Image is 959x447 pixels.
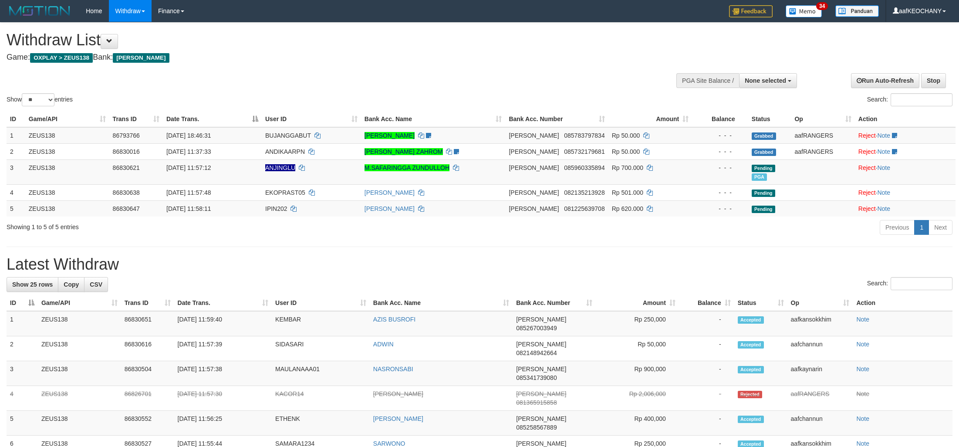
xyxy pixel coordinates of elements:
[676,73,739,88] div: PGA Site Balance /
[7,361,38,386] td: 3
[174,311,272,336] td: [DATE] 11:59:40
[113,164,140,171] span: 86830621
[25,127,109,144] td: ZEUS138
[113,148,140,155] span: 86830016
[692,111,748,127] th: Balance
[858,189,876,196] a: Reject
[891,277,952,290] input: Search:
[272,336,370,361] td: SIDASARI
[7,127,25,144] td: 1
[748,111,791,127] th: Status
[853,295,952,311] th: Action
[696,163,745,172] div: - - -
[38,295,121,311] th: Game/API: activate to sort column ascending
[738,316,764,324] span: Accepted
[113,205,140,212] span: 86830647
[7,277,58,292] a: Show 25 rows
[564,148,604,155] span: Copy 085732179681 to clipboard
[752,190,775,197] span: Pending
[166,164,211,171] span: [DATE] 11:57:12
[856,440,869,447] a: Note
[858,164,876,171] a: Reject
[113,53,169,63] span: [PERSON_NAME]
[509,148,559,155] span: [PERSON_NAME]
[791,111,854,127] th: Op: activate to sort column ascending
[787,386,853,411] td: aafRANGERS
[738,416,764,423] span: Accepted
[7,411,38,436] td: 5
[25,184,109,200] td: ZEUS138
[22,93,54,106] select: Showentries
[25,159,109,184] td: ZEUS138
[679,295,734,311] th: Balance: activate to sort column ascending
[7,184,25,200] td: 4
[679,336,734,361] td: -
[856,415,869,422] a: Note
[679,311,734,336] td: -
[752,173,767,181] span: Marked by aafkaynarin
[166,205,211,212] span: [DATE] 11:58:11
[564,189,604,196] span: Copy 082135213928 to clipboard
[516,440,566,447] span: [PERSON_NAME]
[7,111,25,127] th: ID
[7,200,25,217] td: 5
[113,189,140,196] span: 86830638
[738,391,762,398] span: Rejected
[856,390,869,397] a: Note
[38,411,121,436] td: ZEUS138
[272,411,370,436] td: ETHENK
[679,386,734,411] td: -
[121,361,174,386] td: 86830504
[370,295,513,311] th: Bank Acc. Name: activate to sort column ascending
[7,93,73,106] label: Show entries
[38,361,121,386] td: ZEUS138
[739,73,797,88] button: None selected
[373,316,415,323] a: AZIS BUSROFI
[7,336,38,361] td: 2
[84,277,108,292] a: CSV
[121,336,174,361] td: 86830616
[835,5,879,17] img: panduan.png
[858,205,876,212] a: Reject
[787,336,853,361] td: aafchannun
[7,4,73,17] img: MOTION_logo.png
[787,311,853,336] td: aafkansokkhim
[696,188,745,197] div: - - -
[791,127,854,144] td: aafRANGERS
[265,132,311,139] span: BUJANGGABUT
[696,147,745,156] div: - - -
[729,5,773,17] img: Feedback.jpg
[7,159,25,184] td: 3
[787,361,853,386] td: aafkaynarin
[516,341,566,348] span: [PERSON_NAME]
[855,200,956,217] td: ·
[914,220,929,235] a: 1
[752,149,776,156] span: Grabbed
[365,189,415,196] a: [PERSON_NAME]
[373,440,405,447] a: SARWONO
[858,148,876,155] a: Reject
[752,206,775,213] span: Pending
[166,189,211,196] span: [DATE] 11:57:48
[738,341,764,349] span: Accepted
[365,148,443,155] a: [PERSON_NAME] ZAHROM
[38,311,121,336] td: ZEUS138
[121,311,174,336] td: 86830651
[516,390,566,397] span: [PERSON_NAME]
[752,132,776,140] span: Grabbed
[738,366,764,373] span: Accepted
[921,73,946,88] a: Stop
[174,361,272,386] td: [DATE] 11:57:38
[174,386,272,411] td: [DATE] 11:57:30
[265,148,305,155] span: ANDIKAARPN
[7,31,631,49] h1: Withdraw List
[696,131,745,140] div: - - -
[272,361,370,386] td: MAULANAAA01
[877,164,890,171] a: Note
[787,295,853,311] th: Op: activate to sort column ascending
[564,132,604,139] span: Copy 085783797834 to clipboard
[7,386,38,411] td: 4
[505,111,608,127] th: Bank Acc. Number: activate to sort column ascending
[564,164,604,171] span: Copy 085960335894 to clipboard
[516,316,566,323] span: [PERSON_NAME]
